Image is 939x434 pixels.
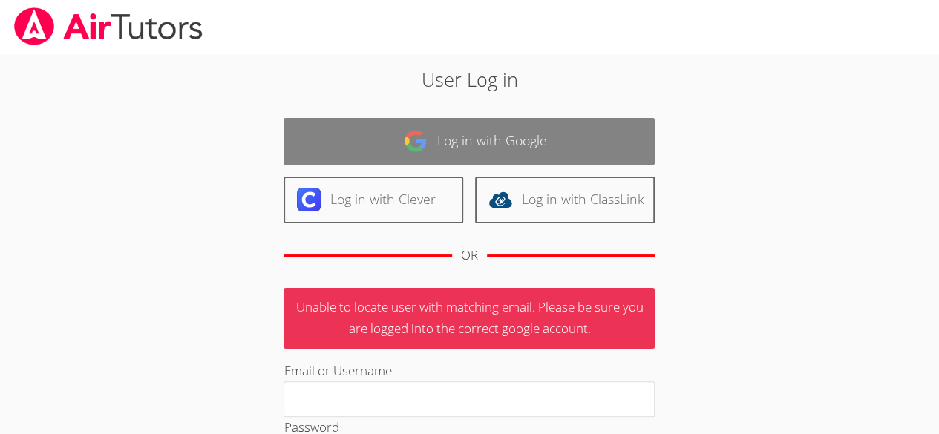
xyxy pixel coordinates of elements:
[404,129,428,153] img: google-logo-50288ca7cdecda66e5e0955fdab243c47b7ad437acaf1139b6f446037453330a.svg
[13,7,204,45] img: airtutors_banner-c4298cdbf04f3fff15de1276eac7730deb9818008684d7c2e4769d2f7ddbe033.png
[475,177,655,223] a: Log in with ClassLink
[284,288,655,349] p: Unable to locate user with matching email. Please be sure you are logged into the correct google ...
[297,188,321,211] img: clever-logo-6eab21bc6e7a338710f1a6ff85c0baf02591cd810cc4098c63d3a4b26e2feb20.svg
[284,362,391,379] label: Email or Username
[461,245,478,266] div: OR
[284,118,655,165] a: Log in with Google
[216,65,723,93] h2: User Log in
[284,177,463,223] a: Log in with Clever
[488,188,512,211] img: classlink-logo-d6bb404cc1216ec64c9a2012d9dc4662098be43eaf13dc465df04b49fa7ab582.svg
